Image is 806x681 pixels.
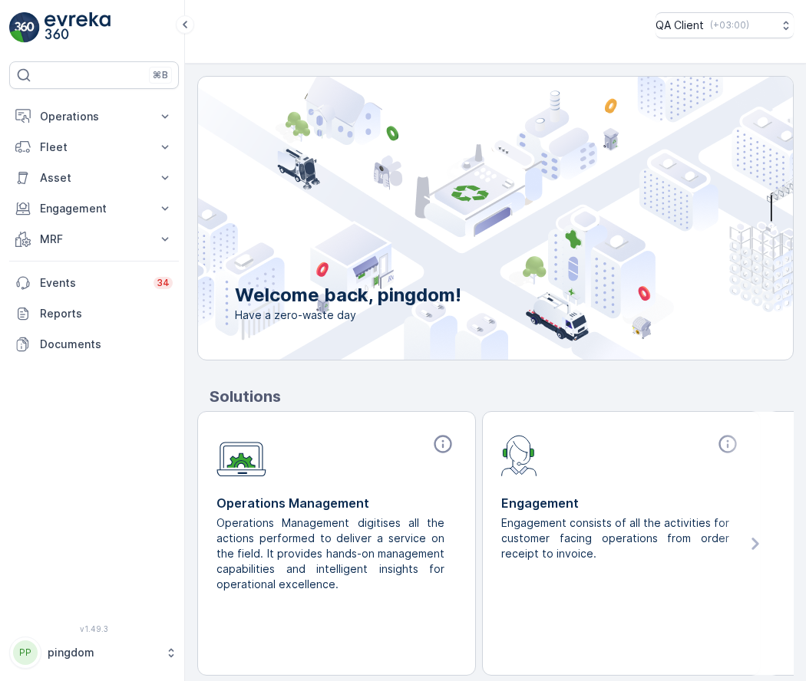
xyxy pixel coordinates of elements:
[40,170,148,186] p: Asset
[40,201,148,216] p: Engagement
[9,12,40,43] img: logo
[153,69,168,81] p: ⌘B
[40,232,148,247] p: MRF
[9,329,179,360] a: Documents
[656,12,794,38] button: QA Client(+03:00)
[45,12,111,43] img: logo_light-DOdMpM7g.png
[9,132,179,163] button: Fleet
[40,275,144,291] p: Events
[9,298,179,329] a: Reports
[40,306,173,321] p: Reports
[40,109,148,124] p: Operations
[9,101,179,132] button: Operations
[40,140,148,155] p: Fleet
[501,494,742,512] p: Engagement
[157,277,170,289] p: 34
[9,637,179,669] button: PPpingdom
[40,337,173,352] p: Documents
[656,18,704,33] p: QA Client
[501,515,729,561] p: Engagement consists of all the activities for customer facing operations from order receipt to in...
[9,268,179,298] a: Events34
[129,77,793,360] img: city illustration
[9,624,179,633] span: v 1.49.3
[210,385,794,408] p: Solutions
[216,433,266,477] img: module-icon
[48,645,157,660] p: pingdom
[9,224,179,255] button: MRF
[9,163,179,193] button: Asset
[216,494,457,512] p: Operations Management
[235,283,461,308] p: Welcome back, pingdom!
[216,515,444,592] p: Operations Management digitises all the actions performed to deliver a service on the field. It p...
[235,308,461,323] span: Have a zero-waste day
[501,433,537,476] img: module-icon
[9,193,179,224] button: Engagement
[13,640,38,665] div: PP
[710,19,749,31] p: ( +03:00 )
